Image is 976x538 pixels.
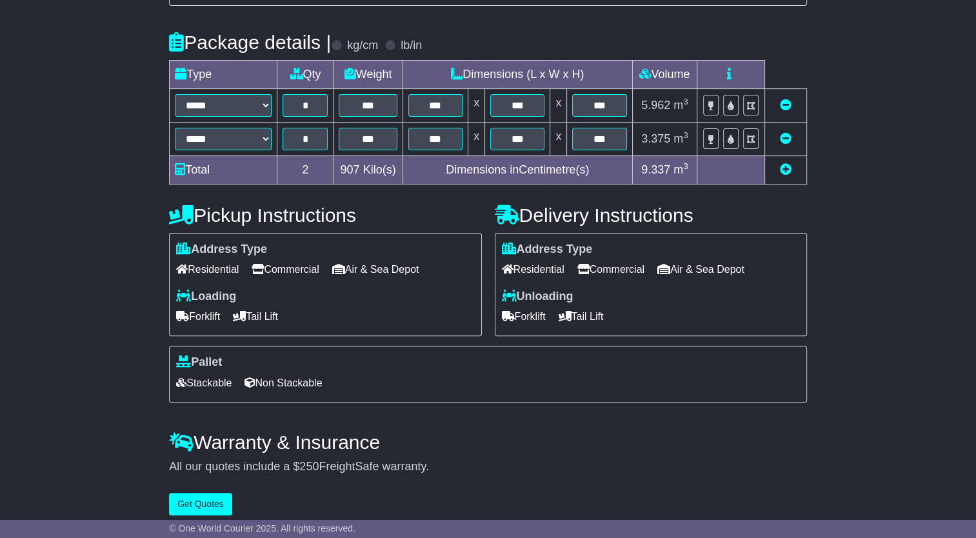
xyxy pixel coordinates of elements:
[299,460,319,473] span: 250
[550,88,567,122] td: x
[169,32,331,53] h4: Package details |
[176,243,267,257] label: Address Type
[401,39,422,53] label: lb/in
[176,259,239,279] span: Residential
[780,163,792,176] a: Add new item
[641,163,670,176] span: 9.337
[673,163,688,176] span: m
[673,99,688,112] span: m
[502,290,573,304] label: Unloading
[683,97,688,106] sup: 3
[468,88,485,122] td: x
[334,60,403,88] td: Weight
[176,355,222,370] label: Pallet
[334,155,403,184] td: Kilo(s)
[169,460,807,474] div: All our quotes include a $ FreightSafe warranty.
[176,373,232,393] span: Stackable
[169,493,232,515] button: Get Quotes
[169,523,355,533] span: © One World Courier 2025. All rights reserved.
[169,432,807,453] h4: Warranty & Insurance
[403,60,632,88] td: Dimensions (L x W x H)
[780,99,792,112] a: Remove this item
[341,163,360,176] span: 907
[244,373,322,393] span: Non Stackable
[252,259,319,279] span: Commercial
[170,155,277,184] td: Total
[233,306,278,326] span: Tail Lift
[559,306,604,326] span: Tail Lift
[683,161,688,171] sup: 3
[403,155,632,184] td: Dimensions in Centimetre(s)
[502,243,593,257] label: Address Type
[502,259,564,279] span: Residential
[641,99,670,112] span: 5.962
[468,122,485,155] td: x
[502,306,546,326] span: Forklift
[176,290,236,304] label: Loading
[780,132,792,145] a: Remove this item
[277,60,334,88] td: Qty
[332,259,419,279] span: Air & Sea Depot
[495,204,807,226] h4: Delivery Instructions
[641,132,670,145] span: 3.375
[657,259,744,279] span: Air & Sea Depot
[673,132,688,145] span: m
[577,259,644,279] span: Commercial
[277,155,334,184] td: 2
[683,130,688,140] sup: 3
[170,60,277,88] td: Type
[632,60,697,88] td: Volume
[550,122,567,155] td: x
[169,204,481,226] h4: Pickup Instructions
[347,39,378,53] label: kg/cm
[176,306,220,326] span: Forklift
